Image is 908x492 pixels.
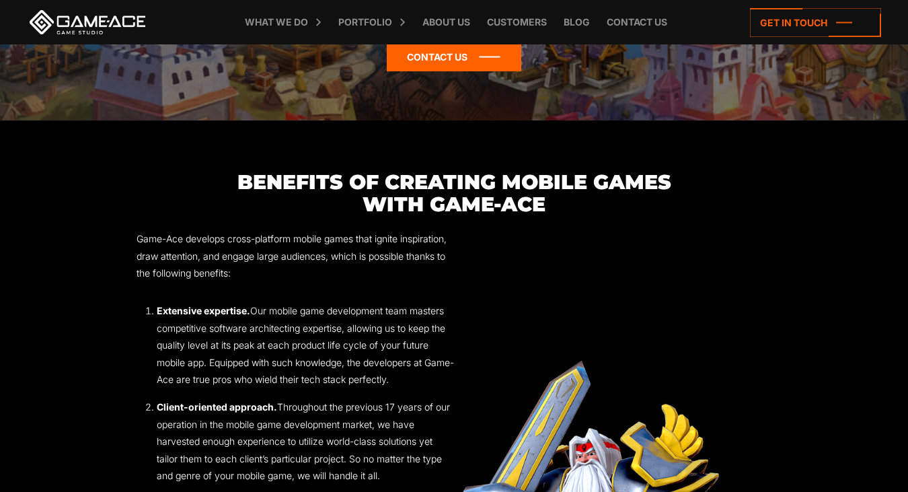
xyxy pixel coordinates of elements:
[157,398,455,485] li: Throughout the previous 17 years of our operation in the mobile game development market, we have ...
[137,171,772,215] h3: Benefits of Creating Mobile Games with Game-Ace
[157,302,455,388] li: Our mobile game development team masters competitive software architecting expertise, allowing us...
[157,305,250,316] strong: Extensive expertise.
[157,401,277,413] strong: Client-oriented approach.
[387,42,521,71] a: Contact Us
[750,8,881,37] a: Get in touch
[137,230,455,282] p: Game-Ace develops cross-platform mobile games that ignite inspiration, draw attention, and engage...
